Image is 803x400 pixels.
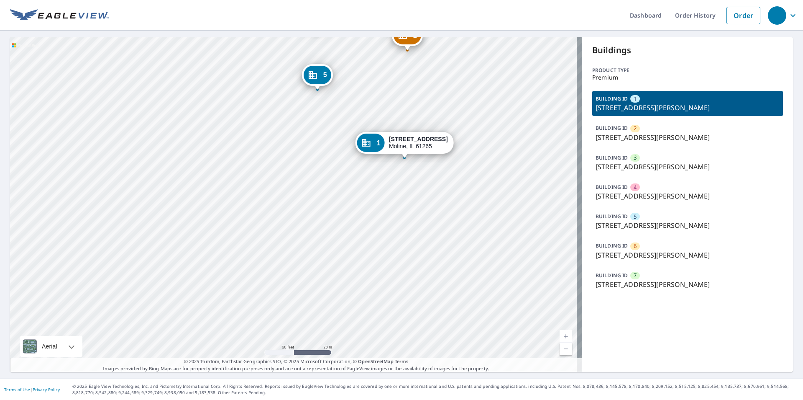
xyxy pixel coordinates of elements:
[634,95,637,103] span: 1
[634,213,637,221] span: 5
[596,132,780,142] p: [STREET_ADDRESS][PERSON_NAME]
[184,358,409,365] span: © 2025 TomTom, Earthstar Geographics SIO, © 2025 Microsoft Corporation, ©
[634,183,637,191] span: 4
[592,67,783,74] p: Product type
[33,387,60,392] a: Privacy Policy
[596,272,628,279] p: BUILDING ID
[377,140,381,146] span: 1
[596,220,780,230] p: [STREET_ADDRESS][PERSON_NAME]
[596,213,628,220] p: BUILDING ID
[596,250,780,260] p: [STREET_ADDRESS][PERSON_NAME]
[358,358,393,364] a: OpenStreetMap
[634,271,637,279] span: 7
[592,74,783,81] p: Premium
[4,387,60,392] p: |
[596,103,780,113] p: [STREET_ADDRESS][PERSON_NAME]
[592,44,783,57] p: Buildings
[302,64,333,90] div: Dropped pin, building 5, Commercial property, 2418 1st Street A Dr Moline, IL 61265
[596,154,628,161] p: BUILDING ID
[413,32,417,39] span: 2
[596,279,780,289] p: [STREET_ADDRESS][PERSON_NAME]
[634,124,637,132] span: 2
[596,183,628,191] p: BUILDING ID
[389,136,448,150] div: Moline, IL 61265
[560,330,572,343] a: Current Level 19, Zoom In
[20,336,82,357] div: Aerial
[323,72,327,78] span: 5
[596,191,780,201] p: [STREET_ADDRESS][PERSON_NAME]
[634,154,637,162] span: 3
[596,124,628,132] p: BUILDING ID
[596,95,628,102] p: BUILDING ID
[72,383,799,396] p: © 2025 Eagle View Technologies, Inc. and Pictometry International Corp. All Rights Reserved. Repo...
[4,387,30,392] a: Terms of Use
[726,7,760,24] a: Order
[39,336,60,357] div: Aerial
[392,24,423,50] div: Dropped pin, building 2, Commercial property, 2350 1st Street A Dr Moline, IL 61265
[10,9,109,22] img: EV Logo
[395,358,409,364] a: Terms
[389,136,448,142] strong: [STREET_ADDRESS]
[596,162,780,172] p: [STREET_ADDRESS][PERSON_NAME]
[10,358,582,372] p: Images provided by Bing Maps are for property identification purposes only and are not a represen...
[596,242,628,249] p: BUILDING ID
[634,242,637,250] span: 6
[355,132,454,158] div: Dropped pin, building 1, Commercial property, 2400 1st Street A Dr Moline, IL 61265
[560,343,572,355] a: Current Level 19, Zoom Out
